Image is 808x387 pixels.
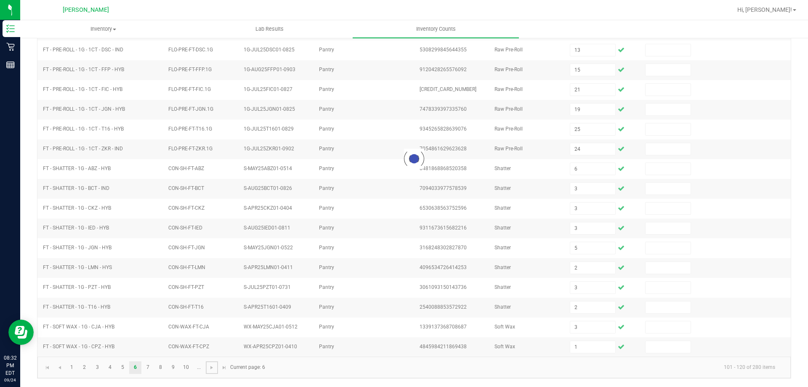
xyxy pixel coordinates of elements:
span: [PERSON_NAME] [63,6,109,13]
inline-svg: Retail [6,43,15,51]
span: Go to the previous page [56,364,63,371]
a: Page 9 [167,361,179,374]
a: Inventory [20,20,186,38]
a: Page 1 [66,361,78,374]
span: Inventory [21,25,186,33]
a: Page 7 [142,361,154,374]
a: Page 2 [78,361,90,374]
kendo-pager-info: 101 - 120 of 280 items [270,360,782,374]
span: Inventory Counts [405,25,467,33]
a: Go to the first page [41,361,53,374]
a: Page 11 [193,361,205,374]
a: Lab Results [186,20,353,38]
a: Page 3 [91,361,104,374]
inline-svg: Inventory [6,24,15,33]
a: Go to the last page [218,361,230,374]
a: Page 5 [117,361,129,374]
span: Go to the last page [221,364,228,371]
a: Go to the previous page [53,361,66,374]
p: 08:32 PM EDT [4,354,16,377]
span: Lab Results [244,25,295,33]
a: Page 4 [104,361,116,374]
a: Page 6 [129,361,141,374]
kendo-pager: Current page: 6 [37,357,791,378]
span: Go to the first page [44,364,51,371]
a: Inventory Counts [353,20,519,38]
a: Page 10 [180,361,192,374]
span: Hi, [PERSON_NAME]! [737,6,792,13]
a: Go to the next page [206,361,218,374]
inline-svg: Reports [6,61,15,69]
iframe: Resource center [8,320,34,345]
span: Go to the next page [208,364,215,371]
a: Page 8 [154,361,167,374]
p: 09/24 [4,377,16,383]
